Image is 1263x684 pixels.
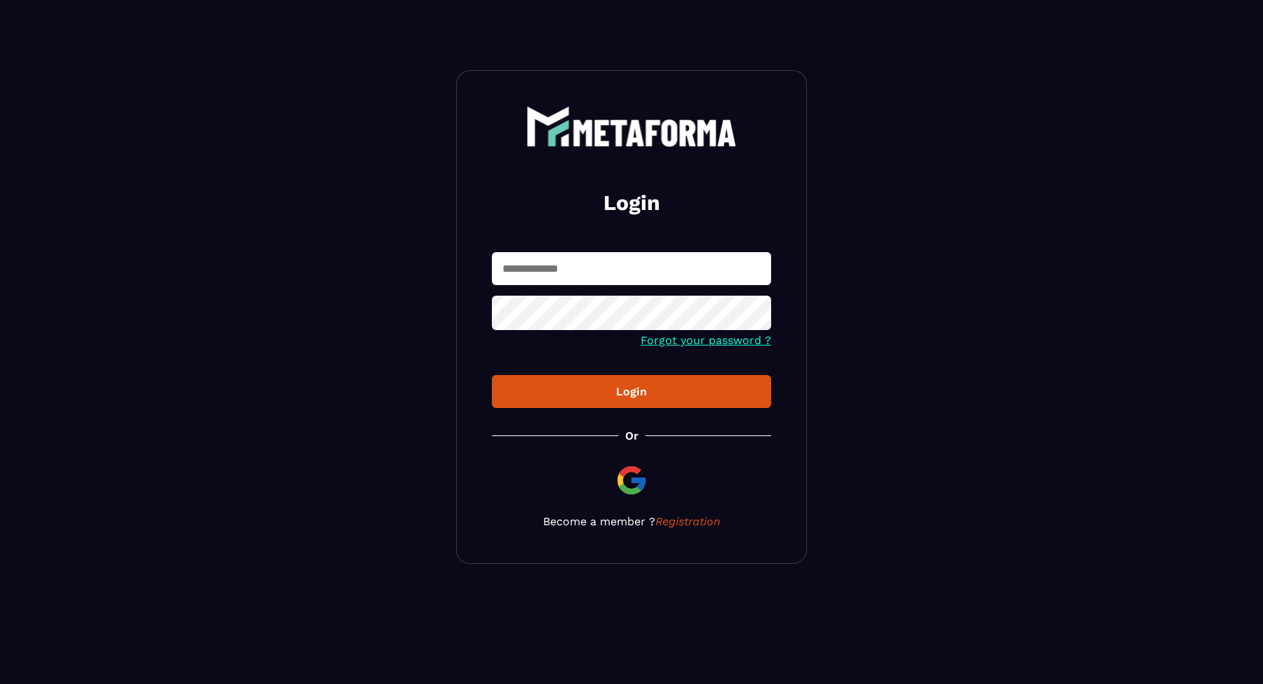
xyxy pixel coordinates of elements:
[625,429,639,442] p: Or
[641,334,771,347] a: Forgot your password ?
[615,463,648,497] img: google
[492,515,771,528] p: Become a member ?
[526,106,737,147] img: logo
[655,515,721,528] a: Registration
[492,106,771,147] a: logo
[492,375,771,408] button: Login
[503,385,760,398] div: Login
[509,189,754,217] h2: Login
